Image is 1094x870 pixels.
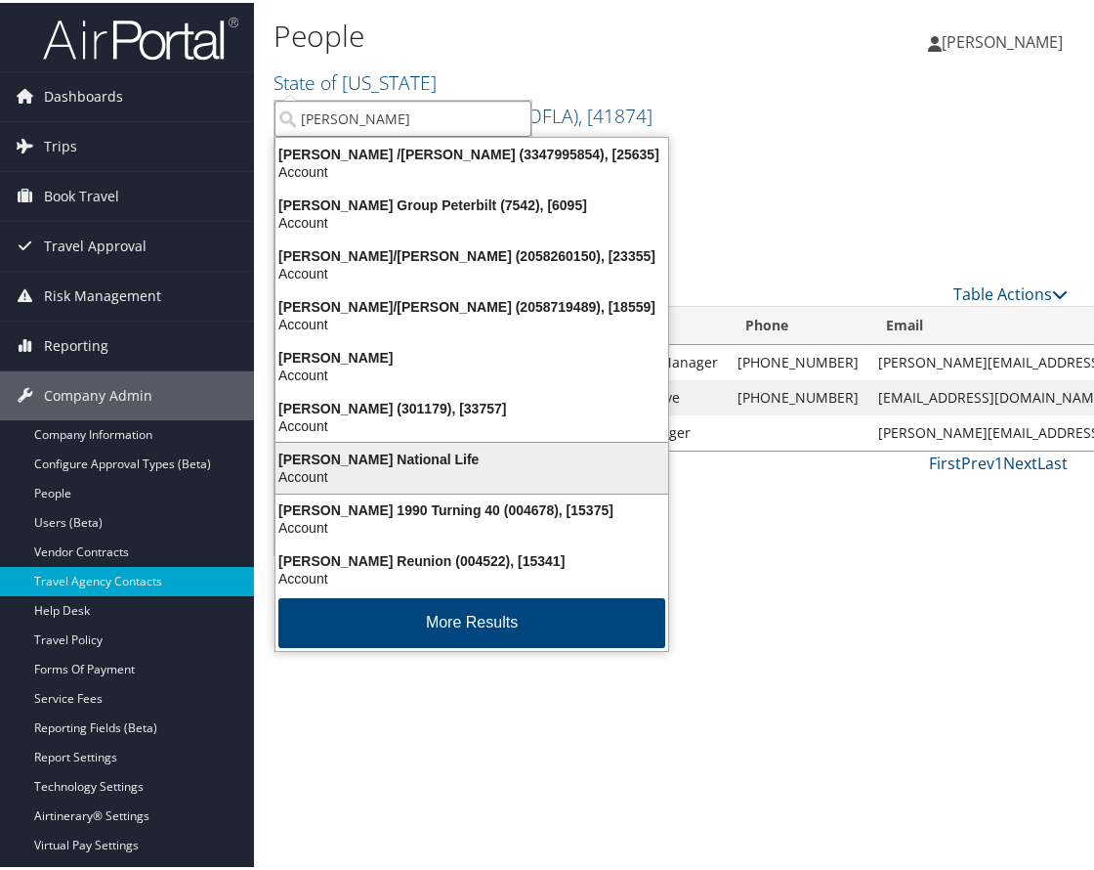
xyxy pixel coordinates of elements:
[928,10,1082,68] a: [PERSON_NAME]
[44,369,152,417] span: Company Admin
[264,295,680,313] div: [PERSON_NAME]/[PERSON_NAME] (2058719489), [18559]
[264,313,680,330] div: Account
[929,450,961,471] a: First
[264,346,680,364] div: [PERSON_NAME]
[264,262,680,280] div: Account
[44,269,161,318] span: Risk Management
[942,28,1063,50] span: [PERSON_NAME]
[1037,450,1068,471] a: Last
[264,549,680,567] div: [PERSON_NAME] Reunion (004522), [15341]
[44,219,147,268] span: Travel Approval
[273,13,813,54] h1: People
[728,342,868,377] td: [PHONE_NUMBER]
[264,414,680,432] div: Account
[44,319,108,368] span: Reporting
[44,119,77,168] span: Trips
[994,450,1003,471] a: 1
[274,98,531,134] input: Search Accounts
[264,499,680,516] div: [PERSON_NAME] 1990 Turning 40 (004678), [15375]
[961,450,994,471] a: Prev
[264,397,680,414] div: [PERSON_NAME] (301179), [33757]
[728,377,868,413] td: [PHONE_NUMBER]
[273,66,652,126] a: State of [US_STATE] ([GEOGRAPHIC_DATA])
[264,567,680,585] div: Account
[264,160,680,178] div: Account
[264,448,680,465] div: [PERSON_NAME] National Life
[264,211,680,229] div: Account
[264,465,680,483] div: Account
[1003,450,1037,471] a: Next
[264,194,680,211] div: [PERSON_NAME] Group Peterbilt (7542), [6095]
[728,304,868,342] th: Phone
[953,281,1068,302] a: Table Actions
[264,244,680,262] div: [PERSON_NAME]/[PERSON_NAME] (2058260150), [23355]
[578,100,652,126] span: , [ 41874 ]
[264,516,680,534] div: Account
[264,143,680,160] div: [PERSON_NAME] /[PERSON_NAME] (3347995854), [25635]
[264,364,680,381] div: Account
[43,13,238,59] img: airportal-logo.png
[278,595,665,645] button: More Results
[44,169,119,218] span: Book Travel
[44,69,123,118] span: Dashboards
